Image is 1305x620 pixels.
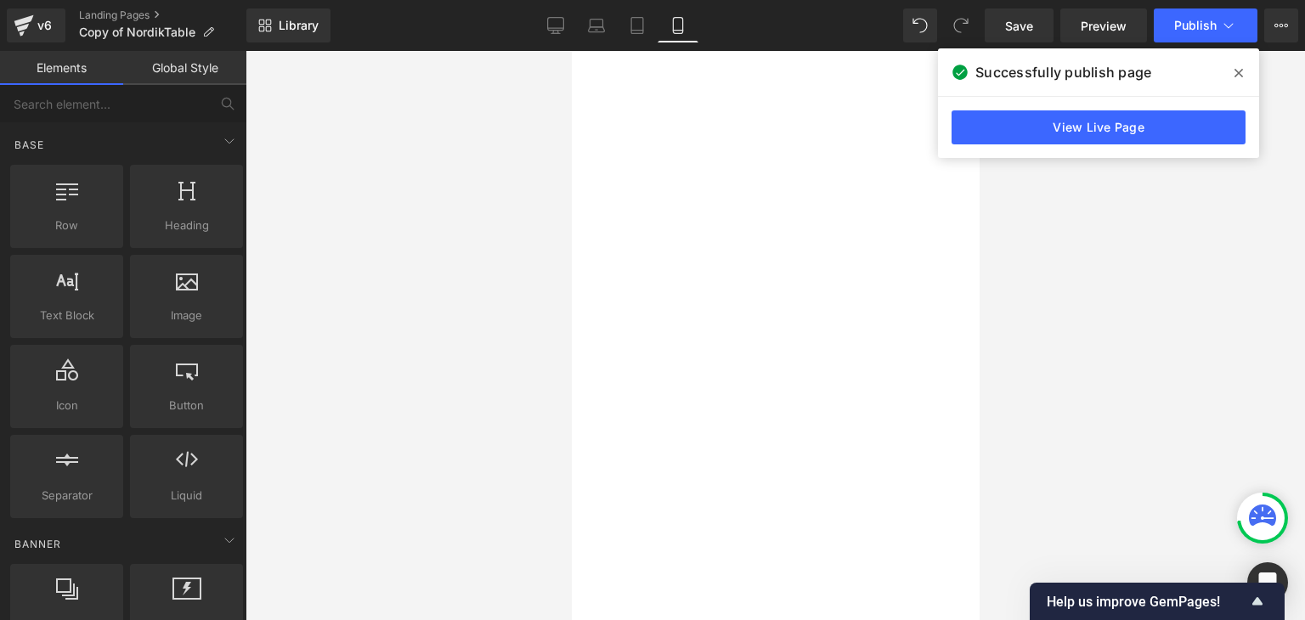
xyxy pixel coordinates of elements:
span: Help us improve GemPages! [1047,594,1247,610]
div: Open Intercom Messenger [1247,562,1288,603]
button: Redo [944,8,978,42]
a: New Library [246,8,330,42]
span: Copy of NordikTable [79,25,195,39]
button: Show survey - Help us improve GemPages! [1047,591,1268,612]
button: Publish [1154,8,1257,42]
a: Mobile [658,8,698,42]
span: Banner [13,536,63,552]
span: Publish [1174,19,1217,32]
span: Heading [135,217,238,234]
a: Global Style [123,51,246,85]
span: Row [15,217,118,234]
span: Liquid [135,487,238,504]
span: Successfully publish page [975,62,1151,82]
a: Desktop [535,8,576,42]
a: Laptop [576,8,617,42]
span: Save [1005,17,1033,35]
span: Text Block [15,307,118,324]
span: Preview [1081,17,1127,35]
a: Tablet [617,8,658,42]
div: v6 [34,14,55,37]
a: Preview [1060,8,1147,42]
span: Button [135,397,238,414]
a: Landing Pages [79,8,246,22]
button: More [1264,8,1298,42]
span: Icon [15,397,118,414]
span: Image [135,307,238,324]
a: View Live Page [952,110,1246,144]
a: v6 [7,8,65,42]
span: Base [13,137,46,153]
button: Undo [903,8,937,42]
span: Library [279,18,319,33]
span: Separator [15,487,118,504]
